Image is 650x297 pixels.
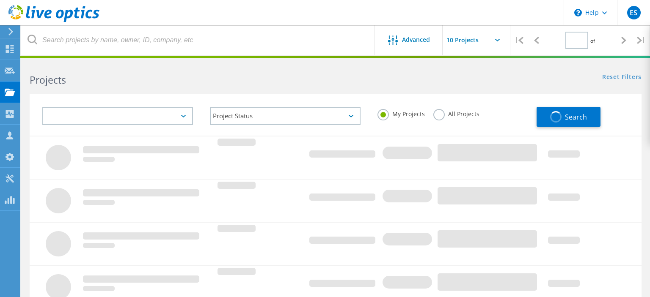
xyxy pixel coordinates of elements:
[21,25,375,55] input: Search projects by name, owner, ID, company, etc
[630,9,637,16] span: ES
[402,37,430,43] span: Advanced
[537,107,600,127] button: Search
[574,9,582,16] svg: \n
[377,109,425,117] label: My Projects
[30,73,66,87] b: Projects
[433,109,479,117] label: All Projects
[210,107,361,125] div: Project Status
[510,25,528,55] div: |
[602,74,642,81] a: Reset Filters
[565,112,587,122] span: Search
[633,25,650,55] div: |
[590,37,595,44] span: of
[8,18,99,24] a: Live Optics Dashboard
